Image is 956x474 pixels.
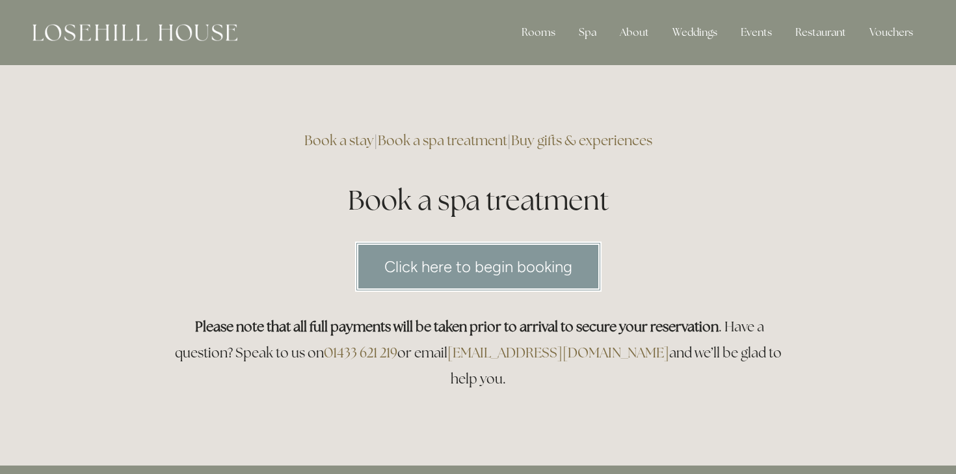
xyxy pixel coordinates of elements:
[167,128,789,154] h3: | |
[447,344,669,361] a: [EMAIL_ADDRESS][DOMAIN_NAME]
[511,132,652,149] a: Buy gifts & experiences
[785,20,856,46] div: Restaurant
[195,318,719,335] strong: Please note that all full payments will be taken prior to arrival to secure your reservation
[324,344,397,361] a: 01433 621 219
[355,242,602,292] a: Click here to begin booking
[304,132,374,149] a: Book a stay
[859,20,923,46] a: Vouchers
[378,132,507,149] a: Book a spa treatment
[33,24,237,41] img: Losehill House
[730,20,782,46] div: Events
[568,20,607,46] div: Spa
[167,181,789,219] h1: Book a spa treatment
[167,314,789,392] h3: . Have a question? Speak to us on or email and we’ll be glad to help you.
[511,20,566,46] div: Rooms
[609,20,659,46] div: About
[662,20,728,46] div: Weddings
